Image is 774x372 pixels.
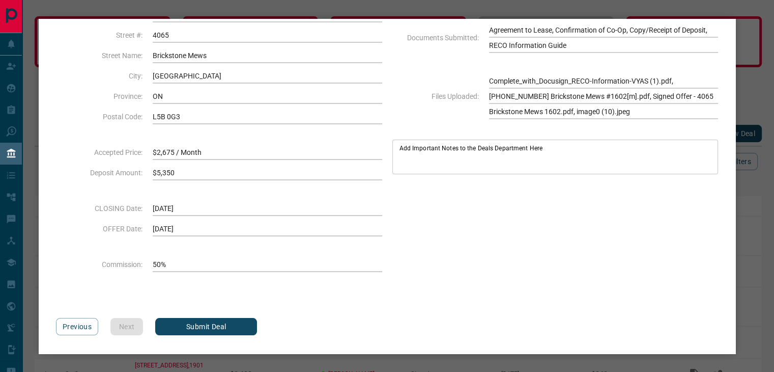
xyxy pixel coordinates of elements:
button: Submit Deal [155,318,257,335]
span: Street Name [56,51,142,60]
span: ON [153,89,382,104]
span: Deposit Amount [56,169,142,177]
span: Agreement to Lease, Confirmation of Co-Op, Copy/Receipt of Deposit, RECO Information Guide [489,22,718,53]
span: Files Uploaded [392,92,479,100]
span: Commission [56,260,142,269]
span: L5B 0G3 [153,109,382,124]
span: Accepted Price [56,148,142,156]
span: [GEOGRAPHIC_DATA] [153,68,382,84]
span: City [56,72,142,80]
span: Complete_with_Docusign_RECO-Information-VYAS (1).pdf, [PHONE_NUMBER] Brickstone Mews #1602[m].pdf... [489,73,718,119]
span: 4065 [153,28,382,43]
span: $2,675 / Month [153,145,382,160]
span: Brickstone Mews [153,48,382,63]
span: 50% [153,257,382,272]
button: Previous [56,318,98,335]
span: [DATE] [153,221,382,236]
span: Documents Submitted [392,34,479,42]
span: Street # [56,31,142,39]
span: CLOSING Date [56,204,142,212]
span: Province [56,92,142,100]
span: [DATE] [153,201,382,216]
span: OFFER Date [56,225,142,233]
span: Postal Code [56,113,142,121]
span: $5,350 [153,165,382,180]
